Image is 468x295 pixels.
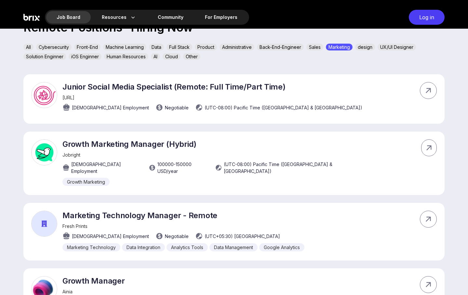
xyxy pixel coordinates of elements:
[62,211,304,220] p: Marketing Technology Manager - Remote
[183,53,200,60] div: Other
[220,44,254,50] div: Administrative
[147,11,194,23] a: Community
[209,243,258,251] div: Data Management
[62,276,250,286] p: Growth Manager
[165,233,189,240] span: Negotiable
[69,53,101,60] div: iOS Enginner
[62,178,110,186] div: Growth Marketing
[259,243,304,251] div: Google Analytics
[103,44,146,50] div: Machine Learning
[62,243,120,251] div: Marketing Technology
[62,82,362,91] p: Junior Social Media Specialist (Remote: Full Time/Part Time)
[91,11,147,23] div: Resources
[195,44,217,50] div: Product
[36,44,72,50] div: Cybersecurity
[167,44,192,50] div: Full Stack
[326,44,353,50] div: Marketing
[62,223,87,229] span: Fresh Prints
[205,104,362,111] span: (UTC-08:00) Pacific Time ([GEOGRAPHIC_DATA] & [GEOGRAPHIC_DATA])
[165,104,189,111] span: Negotiable
[23,53,66,60] div: Solution Enginner
[72,233,149,240] span: [DEMOGRAPHIC_DATA] Employment
[62,95,74,100] span: [URL]
[194,11,248,23] a: For Employers
[409,10,445,25] div: Log in
[167,243,208,251] div: Analytics Tools
[151,53,160,60] div: AI
[306,44,323,50] div: Sales
[157,161,209,175] span: 100000 - 150000 USD /year
[62,289,73,294] span: Ainia
[257,44,304,50] div: Back-End-Engineer
[62,139,369,149] p: Growth Marketing Manager (Hybrid)
[71,161,142,175] span: [DEMOGRAPHIC_DATA] Employment
[104,53,148,60] div: Human Resources
[23,44,33,50] div: All
[149,44,164,50] div: Data
[378,44,416,50] div: UX/UI Designer
[163,53,181,60] div: Cloud
[23,10,40,25] img: Brix Logo
[205,233,280,240] span: (UTC+05:30) [GEOGRAPHIC_DATA]
[72,104,149,111] span: [DEMOGRAPHIC_DATA] Employment
[355,44,375,50] div: design
[224,161,369,175] span: (UTC-08:00) Pacific Time ([GEOGRAPHIC_DATA] & [GEOGRAPHIC_DATA])
[74,44,100,50] div: Front-End
[62,152,80,158] span: Jobright
[122,243,165,251] div: Data Integration
[406,10,445,25] a: Log in
[46,11,91,23] div: Job Board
